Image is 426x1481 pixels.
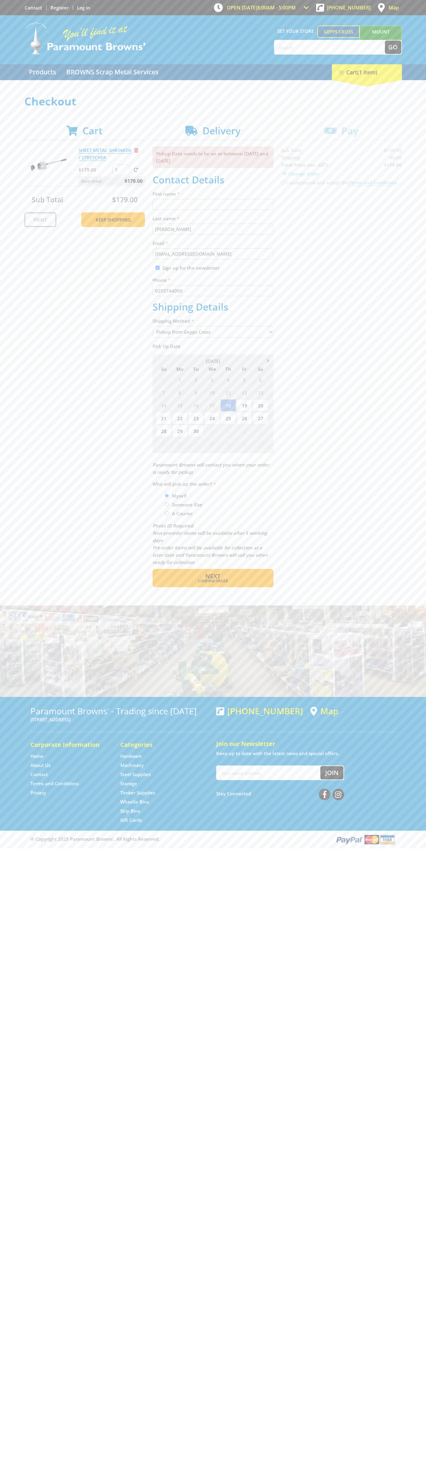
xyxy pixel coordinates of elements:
[172,425,188,437] span: 29
[166,579,260,583] span: Confirm order
[237,412,252,424] span: 26
[237,399,252,411] span: 19
[81,212,145,227] a: Keep Shopping
[357,69,377,76] span: (1 item)
[156,374,171,386] span: 31
[170,499,205,510] label: Someone Else
[188,386,204,399] span: 9
[310,706,338,716] a: View a map of Gepps Cross location
[120,780,137,787] a: Go to the Storage page
[172,374,188,386] span: 1
[25,5,42,11] a: Go to the Contact page
[188,365,204,373] span: Tu
[32,195,63,204] span: Sub Total
[188,374,204,386] span: 2
[188,412,204,424] span: 23
[220,425,236,437] span: 2
[204,438,220,450] span: 8
[202,124,241,137] span: Delivery
[253,399,268,411] span: 20
[153,326,273,338] select: Please select a shipping method.
[120,817,142,823] a: Go to the Gift Cards page
[237,425,252,437] span: 3
[62,64,163,80] a: Go to the BROWNS Scrap Metal Services page
[153,215,273,222] label: Last name
[220,374,236,386] span: 4
[172,386,188,399] span: 8
[30,780,79,787] a: Go to the Terms and Conditions page
[253,386,268,399] span: 13
[170,491,188,501] label: Myself
[120,771,151,778] a: Go to the Steel Supplies page
[153,248,273,259] input: Please enter your email address.
[335,834,396,845] img: PayPal, Mastercard, Visa accepted
[153,285,273,296] input: Please enter your telephone number.
[30,716,210,723] p: [STREET_ADDRESS]
[165,494,169,498] input: Please select who will pick up the order.
[188,399,204,411] span: 16
[216,740,396,748] h5: Join our Newsletter
[216,750,396,757] p: Keep up to date with the latest news and special offers.
[216,706,303,716] div: [PHONE_NUMBER]
[120,790,155,796] a: Go to the Timber Supplies page
[317,26,360,38] a: Gepps Cross
[253,438,268,450] span: 11
[227,4,296,11] span: OPEN [DATE]
[153,480,273,488] label: Who will pick up the order?
[24,212,56,227] a: Print
[274,26,318,37] span: Set your store
[165,511,169,515] input: Please select who will pick up the order.
[153,317,273,325] label: Shipping Method
[120,762,144,769] a: Go to the Machinery page
[153,343,273,350] label: Pick Up Date
[275,41,385,54] input: Search
[162,265,220,271] label: Sign up for the newsletter
[153,224,273,235] input: Please enter your last name.
[79,147,131,161] a: SHEET METAL SHRINKER / STRETCHER
[237,386,252,399] span: 12
[51,5,69,11] a: Go to the registration page
[24,834,402,845] div: ® Copyright 2025 Paramount Browns'. All Rights Reserved.
[83,124,103,137] span: Cart
[153,240,273,247] label: Email
[332,64,402,80] div: Cart
[30,762,51,769] a: Go to the About Us page
[360,26,402,49] a: Mount [PERSON_NAME]
[237,438,252,450] span: 10
[204,374,220,386] span: 3
[188,438,204,450] span: 7
[153,462,269,475] em: Paramount Browns will contact you when your order is ready for pickup
[206,358,220,364] span: [DATE]
[220,399,236,411] span: 18
[204,365,220,373] span: We
[120,799,149,805] a: Go to the Wheelie Bins page
[153,199,273,210] input: Please enter your first name.
[165,503,169,506] input: Please select who will pick up the order.
[156,412,171,424] span: 21
[30,790,46,796] a: Go to the Privacy page
[220,386,236,399] span: 11
[172,365,188,373] span: Mo
[217,766,320,780] input: Your email address
[172,399,188,411] span: 15
[216,786,344,801] div: Stay Connected
[220,438,236,450] span: 9
[153,174,273,186] h2: Contact Details
[30,706,210,716] h3: Paramount Browns' - Trading since [DATE]
[153,301,273,313] h2: Shipping Details
[220,365,236,373] span: Th
[385,41,401,54] button: Go
[153,190,273,197] label: First name
[30,771,48,778] a: Go to the Contact page
[320,766,343,780] button: Join
[24,64,61,80] a: Go to the Products page
[153,147,273,168] p: Pickup Date needs to be on or between [DATE] and [DATE]
[30,147,67,183] img: SHEET METAL SHRINKER / STRETCHER
[79,166,111,173] p: $179.00
[156,438,171,450] span: 5
[204,425,220,437] span: 1
[172,438,188,450] span: 6
[125,176,143,186] span: $179.00
[156,365,171,373] span: Su
[253,374,268,386] span: 6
